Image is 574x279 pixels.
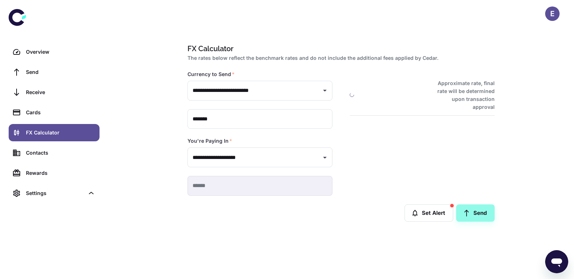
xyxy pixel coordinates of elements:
[320,85,330,96] button: Open
[9,144,100,161] a: Contacts
[26,68,95,76] div: Send
[26,129,95,137] div: FX Calculator
[187,71,235,78] label: Currency to Send
[9,84,100,101] a: Receive
[9,164,100,182] a: Rewards
[9,124,100,141] a: FX Calculator
[320,152,330,163] button: Open
[187,137,232,145] label: You're Paying In
[26,149,95,157] div: Contacts
[9,43,100,61] a: Overview
[26,48,95,56] div: Overview
[9,185,100,202] div: Settings
[26,108,95,116] div: Cards
[9,63,100,81] a: Send
[456,204,495,222] a: Send
[26,88,95,96] div: Receive
[545,6,560,21] button: E
[405,204,453,222] button: Set Alert
[26,169,95,177] div: Rewards
[545,250,568,273] iframe: Button to launch messaging window
[187,43,492,54] h1: FX Calculator
[26,189,84,197] div: Settings
[429,79,495,111] h6: Approximate rate, final rate will be determined upon transaction approval
[9,104,100,121] a: Cards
